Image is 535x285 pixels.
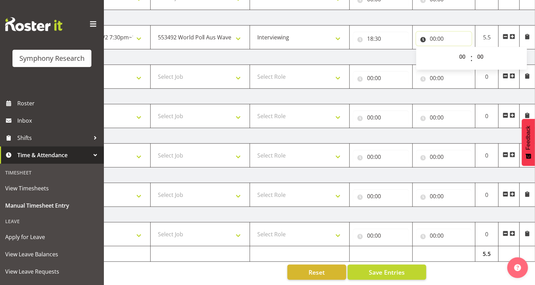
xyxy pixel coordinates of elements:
[17,133,90,143] span: Shifts
[2,246,102,263] a: View Leave Balances
[17,115,100,126] span: Inbox
[475,222,499,246] td: 0
[416,189,472,203] input: Click to select...
[353,229,409,243] input: Click to select...
[475,246,499,262] td: 5.5
[353,32,409,46] input: Click to select...
[287,265,346,280] button: Reset
[514,264,521,271] img: help-xxl-2.png
[416,150,472,164] input: Click to select...
[525,126,532,150] span: Feedback
[5,266,99,277] span: View Leave Requests
[5,249,99,259] span: View Leave Balances
[522,119,535,166] button: Feedback - Show survey
[2,263,102,280] a: View Leave Requests
[353,71,409,85] input: Click to select...
[416,111,472,124] input: Click to select...
[416,229,472,243] input: Click to select...
[353,189,409,203] input: Click to select...
[353,150,409,164] input: Click to select...
[2,228,102,246] a: Apply for Leave
[470,50,473,67] span: :
[475,26,499,49] td: 5.5
[5,17,62,31] img: Rosterit website logo
[2,180,102,197] a: View Timesheets
[475,183,499,207] td: 0
[353,111,409,124] input: Click to select...
[475,104,499,128] td: 0
[348,265,426,280] button: Save Entries
[475,65,499,89] td: 0
[369,268,405,277] span: Save Entries
[17,98,100,108] span: Roster
[5,183,99,193] span: View Timesheets
[2,214,102,228] div: Leave
[19,53,84,64] div: Symphony Research
[416,71,472,85] input: Click to select...
[5,232,99,242] span: Apply for Leave
[5,200,99,211] span: Manual Timesheet Entry
[309,268,325,277] span: Reset
[17,150,90,160] span: Time & Attendance
[416,32,472,46] input: Click to select...
[475,144,499,168] td: 0
[2,165,102,180] div: Timesheet
[2,197,102,214] a: Manual Timesheet Entry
